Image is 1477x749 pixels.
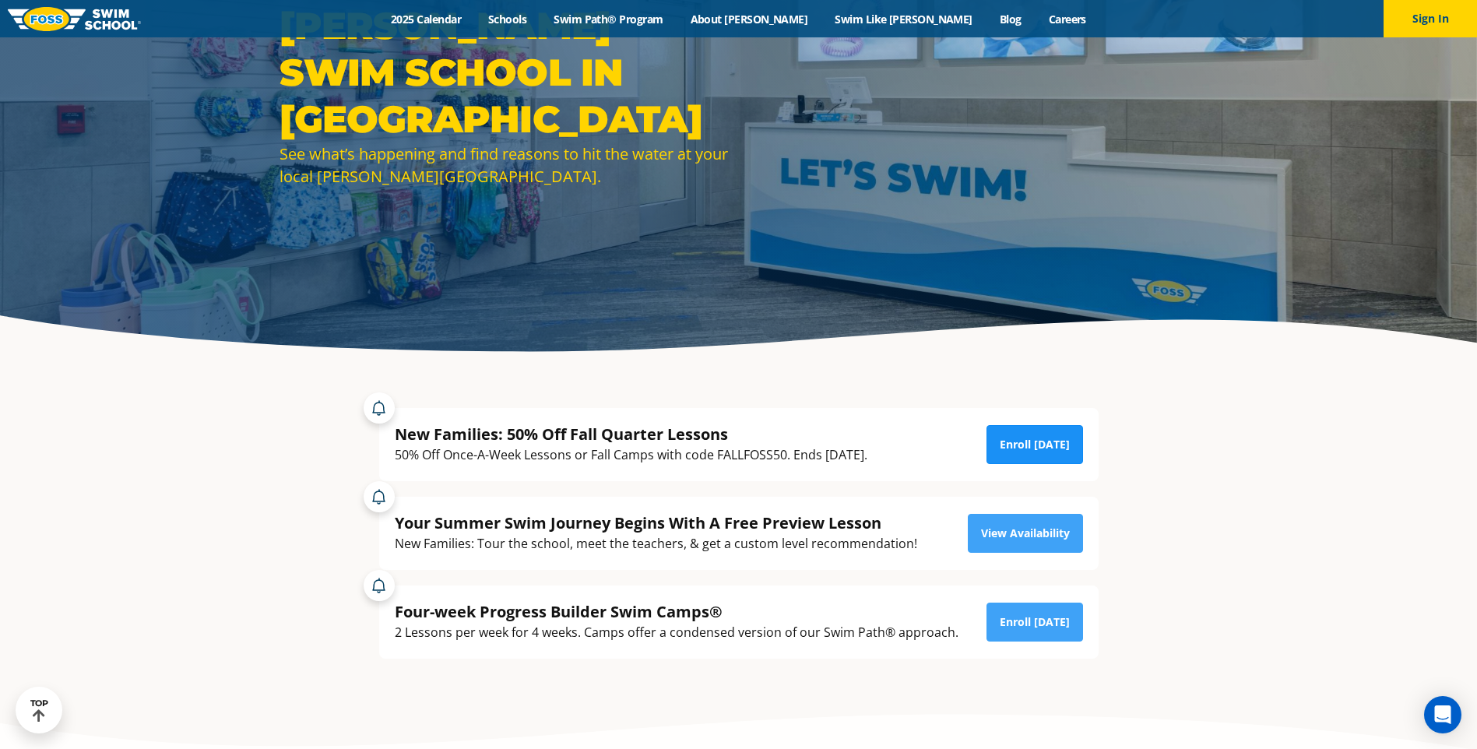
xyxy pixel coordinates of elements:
[677,12,821,26] a: About [PERSON_NAME]
[821,12,986,26] a: Swim Like [PERSON_NAME]
[540,12,677,26] a: Swim Path® Program
[1035,12,1099,26] a: Careers
[378,12,475,26] a: 2025 Calendar
[986,425,1083,464] a: Enroll [DATE]
[395,512,917,533] div: Your Summer Swim Journey Begins With A Free Preview Lesson
[30,698,48,723] div: TOP
[280,2,731,142] h1: [PERSON_NAME] Swim School in [GEOGRAPHIC_DATA]
[475,12,540,26] a: Schools
[280,142,731,188] div: See what’s happening and find reasons to hit the water at your local [PERSON_NAME][GEOGRAPHIC_DATA].
[986,12,1035,26] a: Blog
[1424,696,1461,733] div: Open Intercom Messenger
[395,622,958,643] div: 2 Lessons per week for 4 weeks. Camps offer a condensed version of our Swim Path® approach.
[8,7,141,31] img: FOSS Swim School Logo
[968,514,1083,553] a: View Availability
[395,424,867,445] div: New Families: 50% Off Fall Quarter Lessons
[395,533,917,554] div: New Families: Tour the school, meet the teachers, & get a custom level recommendation!
[395,445,867,466] div: 50% Off Once-A-Week Lessons or Fall Camps with code FALLFOSS50. Ends [DATE].
[986,603,1083,642] a: Enroll [DATE]
[395,601,958,622] div: Four-week Progress Builder Swim Camps®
